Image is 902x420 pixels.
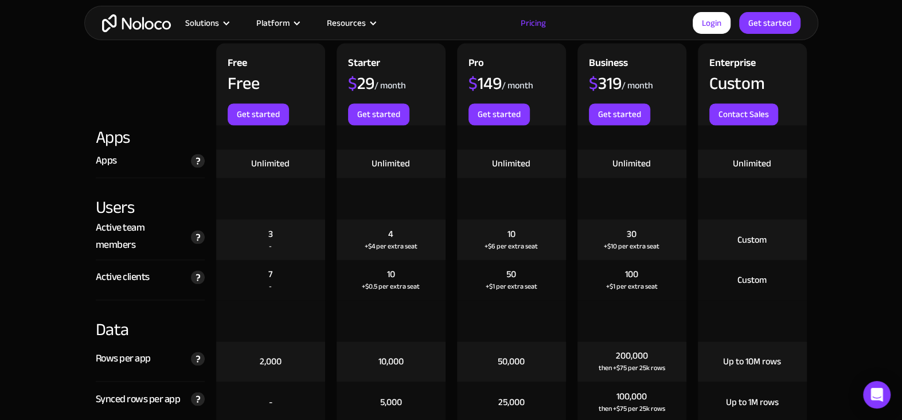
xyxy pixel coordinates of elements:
div: - [269,281,272,292]
div: / month [502,79,533,92]
a: Get started [739,12,801,34]
div: 50 [506,268,516,281]
div: Apps [96,152,117,169]
div: 25,000 [498,395,525,408]
div: - [269,240,272,252]
div: 5,000 [380,395,402,408]
div: Unlimited [372,157,410,170]
div: 10 [387,268,395,281]
div: Data [96,300,205,341]
div: Solutions [171,15,242,30]
div: then +$75 per 25k rows [599,362,665,374]
div: Platform [242,15,313,30]
div: Unlimited [251,157,290,170]
div: Synced rows per app [96,390,181,407]
div: - [269,395,272,408]
div: Resources [313,15,389,30]
div: Free [228,75,260,92]
div: Apps [96,125,205,149]
div: Starter [348,55,380,75]
div: 10,000 [378,355,404,368]
div: Unlimited [492,157,530,170]
a: Get started [228,103,289,125]
span: $ [348,67,357,99]
div: +$10 per extra seat [604,240,659,252]
div: 7 [268,268,272,281]
div: / month [374,79,406,92]
div: 319 [589,75,622,92]
div: 100 [625,268,638,281]
div: Up to 1M rows [726,395,779,408]
div: 100,000 [616,390,647,402]
div: Custom [737,234,767,246]
div: Enterprise [709,55,756,75]
div: Free [228,55,247,75]
a: Pricing [506,15,560,30]
div: Unlimited [733,157,771,170]
span: $ [589,67,598,99]
div: 4 [388,228,393,240]
a: Get started [468,103,530,125]
a: Get started [348,103,409,125]
div: +$1 per extra seat [486,281,537,292]
span: $ [468,67,478,99]
div: 29 [348,75,374,92]
div: Users [96,178,205,219]
div: 2,000 [260,355,282,368]
div: / month [622,79,653,92]
div: 3 [268,228,273,240]
div: Unlimited [612,157,651,170]
div: +$4 per extra seat [365,240,417,252]
div: Pro [468,55,484,75]
div: Active team members [96,219,185,254]
div: Custom [737,274,767,286]
a: Contact Sales [709,103,778,125]
a: Login [693,12,731,34]
div: Business [589,55,628,75]
a: home [102,14,171,32]
div: +$6 per extra seat [485,240,538,252]
div: Platform [256,15,290,30]
div: Custom [709,75,765,92]
div: Resources [327,15,366,30]
div: Active clients [96,269,150,286]
div: 200,000 [616,349,648,362]
div: Rows per app [96,350,151,367]
div: Open Intercom Messenger [863,381,891,409]
div: then +$75 per 25k rows [599,402,665,414]
div: +$1 per extra seat [606,281,658,292]
div: +$0.5 per extra seat [362,281,420,292]
div: 30 [627,228,637,240]
div: 10 [507,228,516,240]
div: Solutions [185,15,219,30]
div: Up to 10M rows [723,355,781,368]
div: 149 [468,75,502,92]
div: 50,000 [498,355,525,368]
a: Get started [589,103,650,125]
